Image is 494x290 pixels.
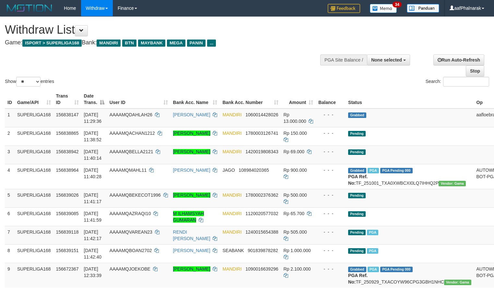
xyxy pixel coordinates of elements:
[284,168,307,173] span: Rp 900.000
[245,229,278,235] span: Copy 1240015654388 to clipboard
[56,112,79,117] span: 156838147
[316,90,346,109] th: Balance
[138,40,165,47] span: MAYBANK
[284,149,305,154] span: Rp 69.000
[5,77,54,87] label: Show entries
[318,148,343,155] div: - - -
[15,145,53,164] td: SUPERLIGA168
[173,112,210,117] a: [PERSON_NAME]
[110,131,155,136] span: AAAAMQACHAN1212
[348,131,366,136] span: Pending
[348,168,366,173] span: Grabbed
[348,112,366,118] span: Grabbed
[222,248,244,253] span: SEABANK
[281,90,316,109] th: Amount: activate to sort column ascending
[222,211,241,216] span: MANDIRI
[348,230,366,235] span: Pending
[5,189,15,207] td: 5
[222,131,241,136] span: MANDIRI
[15,263,53,288] td: SUPERLIGA168
[56,192,79,198] span: 156839026
[245,131,278,136] span: Copy 1780003126741 to clipboard
[16,77,41,87] select: Showentries
[173,211,204,223] a: M ILHAMSYAH GUMARAN
[380,267,413,272] span: PGA Pending
[380,168,413,173] span: PGA Pending
[5,207,15,226] td: 6
[346,90,474,109] th: Status
[318,210,343,217] div: - - -
[222,112,241,117] span: MANDIRI
[84,112,102,124] span: [DATE] 11:29:36
[5,40,323,46] h4: Game: Bank:
[110,112,152,117] span: AAAAMQDAHLAH26
[367,230,378,235] span: Marked by aafsoycanthlai
[53,90,81,109] th: Trans ID: activate to sort column ascending
[15,109,53,127] td: SUPERLIGA168
[426,77,489,87] label: Search:
[56,248,79,253] span: 156839151
[56,168,79,173] span: 156838964
[97,40,121,47] span: MANDIRI
[110,229,152,235] span: AAAAMQVAREAN23
[22,40,82,47] span: ISPORT > SUPERLIGA168
[245,149,278,154] span: Copy 1420019808343 to clipboard
[173,149,210,154] a: [PERSON_NAME]
[107,90,171,109] th: User ID: activate to sort column ascending
[84,168,102,179] span: [DATE] 11:40:28
[348,248,366,254] span: Pending
[122,40,136,47] span: BTN
[318,192,343,198] div: - - -
[5,90,15,109] th: ID
[248,248,278,253] span: Copy 901839878282 to clipboard
[284,211,305,216] span: Rp 65.700
[367,248,378,254] span: Marked by aafsengchandara
[222,168,235,173] span: JAGO
[346,164,474,189] td: TF_251001_TXA0XWBCXI0LQ7IHHQ2P
[5,226,15,244] td: 7
[56,266,79,272] span: 156672367
[5,109,15,127] td: 1
[393,2,401,7] span: 34
[328,4,360,13] img: Feedback.jpg
[433,54,484,65] a: Run Auto-Refresh
[318,247,343,254] div: - - -
[173,248,210,253] a: [PERSON_NAME]
[407,4,439,13] img: panduan.png
[15,189,53,207] td: SUPERLIGA168
[439,181,466,186] span: Vendor URL: https://trx31.1velocity.biz
[167,40,185,47] span: MEGA
[56,131,79,136] span: 156838865
[368,168,379,173] span: Marked by aafsoycanthlai
[370,4,397,13] img: Button%20Memo.svg
[368,267,379,272] span: Marked by aafsengchandara
[222,229,241,235] span: MANDIRI
[346,263,474,288] td: TF_250929_TXACOYW96CPG3GBH1NHC
[443,77,489,87] input: Search:
[84,211,102,223] span: [DATE] 11:41:59
[56,149,79,154] span: 156838942
[371,57,402,63] span: None selected
[5,3,54,13] img: MOTION_logo.png
[173,131,210,136] a: [PERSON_NAME]
[84,192,102,204] span: [DATE] 11:41:17
[110,248,152,253] span: AAAAMQBOAN2702
[318,229,343,235] div: - - -
[110,149,153,154] span: AAAAMQBELLA2121
[318,167,343,173] div: - - -
[318,266,343,272] div: - - -
[5,263,15,288] td: 9
[15,90,53,109] th: Game/API: activate to sort column ascending
[84,131,102,142] span: [DATE] 11:38:52
[15,127,53,145] td: SUPERLIGA168
[348,174,368,186] b: PGA Ref. No:
[348,211,366,217] span: Pending
[284,112,306,124] span: Rp 13.000.000
[222,192,241,198] span: MANDIRI
[220,90,281,109] th: Bank Acc. Number: activate to sort column ascending
[187,40,206,47] span: PANIN
[320,54,367,65] div: PGA Site Balance /
[239,168,269,173] span: Copy 108984020365 to clipboard
[15,244,53,263] td: SUPERLIGA168
[173,168,210,173] a: [PERSON_NAME]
